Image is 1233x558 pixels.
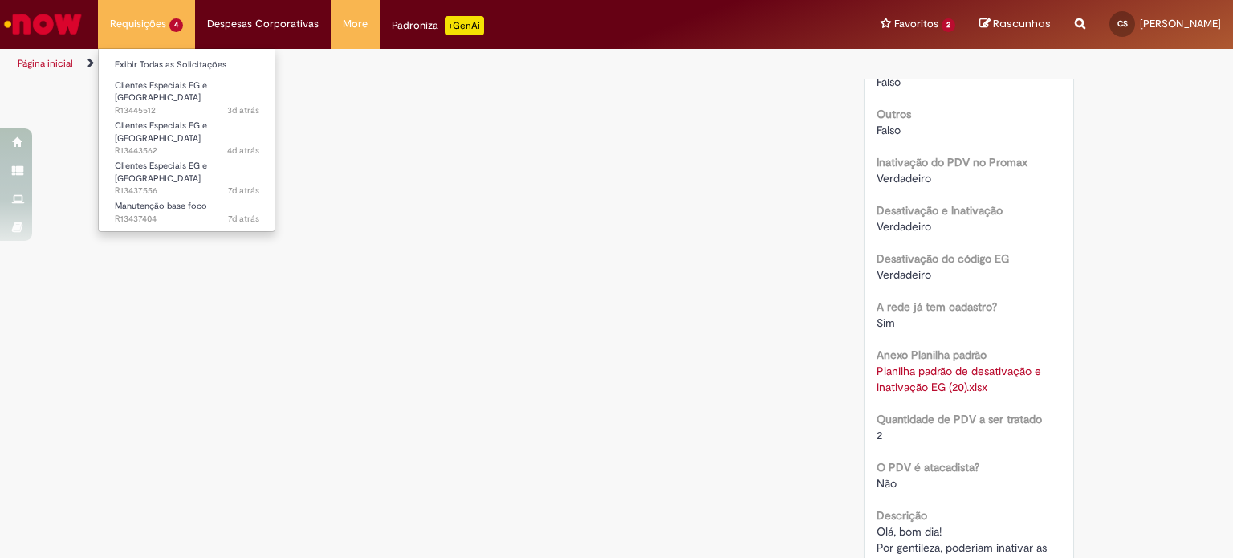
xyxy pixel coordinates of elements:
span: Clientes Especiais EG e [GEOGRAPHIC_DATA] [115,160,207,185]
time: 21/08/2025 16:52:07 [228,185,259,197]
b: Desativação do código EG [877,251,1009,266]
b: O PDV é atacadista? [877,460,979,475]
span: R13443562 [115,145,259,157]
span: Requisições [110,16,166,32]
span: CS [1117,18,1128,29]
a: Download de Planilha padrão de desativação e inativação EG (20).xlsx [877,364,1044,394]
span: 7d atrás [228,213,259,225]
span: Não [877,476,897,491]
img: ServiceNow [2,8,84,40]
a: Aberto R13437404 : Manutenção base foco [99,198,275,227]
span: Manutenção base foco [115,200,207,212]
time: 25/08/2025 16:41:36 [227,104,259,116]
span: Falso [877,123,901,137]
span: 3d atrás [227,104,259,116]
a: Rascunhos [979,17,1051,32]
a: Página inicial [18,57,73,70]
span: Falso [877,75,901,89]
span: Verdadeiro [877,267,931,282]
span: 4d atrás [227,145,259,157]
b: Desativação e Inativação [877,203,1003,218]
span: R13445512 [115,104,259,117]
b: Anexo Planilha padrão [877,348,987,362]
span: R13437556 [115,185,259,198]
span: Rascunhos [993,16,1051,31]
span: Verdadeiro [877,171,931,185]
a: Aberto R13445512 : Clientes Especiais EG e AS [99,77,275,112]
span: 4 [169,18,183,32]
a: Aberto R13443562 : Clientes Especiais EG e AS [99,117,275,152]
span: 7d atrás [228,185,259,197]
span: Clientes Especiais EG e [GEOGRAPHIC_DATA] [115,79,207,104]
time: 25/08/2025 10:55:57 [227,145,259,157]
b: Quantidade de PDV a ser tratado [877,412,1042,426]
b: A rede já tem cadastro? [877,299,997,314]
ul: Trilhas de página [12,49,810,79]
span: [PERSON_NAME] [1140,17,1221,31]
p: +GenAi [445,16,484,35]
span: Sim [877,316,895,330]
span: Despesas Corporativas [207,16,319,32]
a: Aberto R13437556 : Clientes Especiais EG e AS [99,157,275,192]
span: Verdadeiro [877,219,931,234]
b: Outros [877,107,911,121]
a: Exibir Todas as Solicitações [99,56,275,74]
span: Favoritos [894,16,938,32]
b: Inativação do PDV no Promax [877,155,1027,169]
span: Clientes Especiais EG e [GEOGRAPHIC_DATA] [115,120,207,145]
span: 2 [877,428,882,442]
span: 2 [942,18,955,32]
span: More [343,16,368,32]
div: Padroniza [392,16,484,35]
span: R13437404 [115,213,259,226]
b: Descrição [877,508,927,523]
ul: Requisições [98,48,275,232]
